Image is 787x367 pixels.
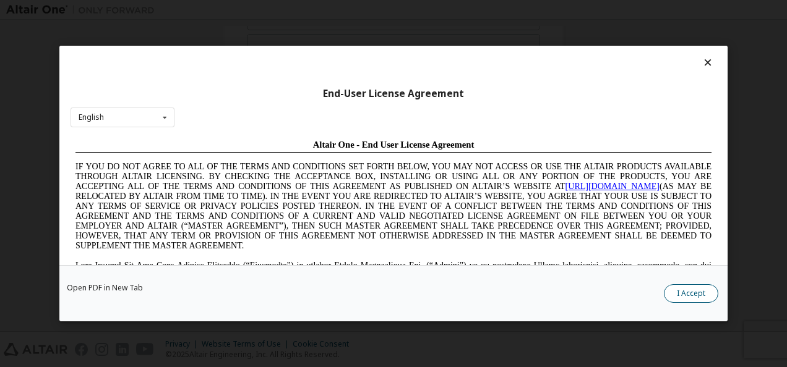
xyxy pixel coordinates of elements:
a: Open PDF in New Tab [67,284,143,292]
span: Altair One - End User License Agreement [243,5,404,15]
div: English [79,114,104,121]
div: End-User License Agreement [71,88,716,100]
button: I Accept [664,284,718,303]
a: [URL][DOMAIN_NAME] [495,47,589,56]
span: IF YOU DO NOT AGREE TO ALL OF THE TERMS AND CONDITIONS SET FORTH BELOW, YOU MAY NOT ACCESS OR USE... [5,27,641,116]
span: Lore Ipsumd Sit Ame Cons Adipisc Elitseddo (“Eiusmodte”) in utlabor Etdolo Magnaaliqua Eni. (“Adm... [5,126,641,214]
